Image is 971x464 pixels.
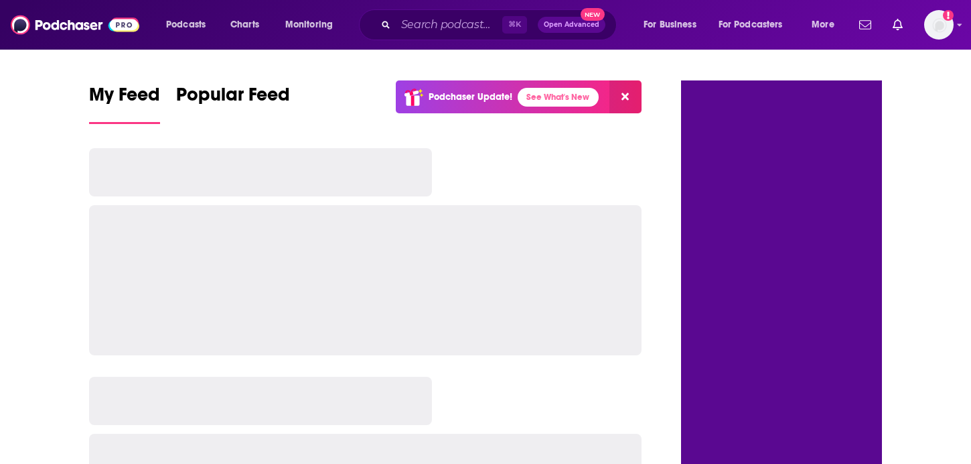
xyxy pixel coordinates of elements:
img: User Profile [924,10,954,40]
span: More [812,15,834,34]
span: Charts [230,15,259,34]
span: Open Advanced [544,21,599,28]
button: open menu [276,14,350,36]
img: Podchaser - Follow, Share and Rate Podcasts [11,12,139,38]
input: Search podcasts, credits, & more... [396,14,502,36]
div: Search podcasts, credits, & more... [372,9,629,40]
a: Popular Feed [176,83,290,124]
button: open menu [802,14,851,36]
button: Open AdvancedNew [538,17,605,33]
a: Charts [222,14,267,36]
span: New [581,8,605,21]
a: My Feed [89,83,160,124]
span: Popular Feed [176,83,290,114]
span: Logged in as JamesRod2024 [924,10,954,40]
button: open menu [634,14,713,36]
button: open menu [157,14,223,36]
p: Podchaser Update! [429,91,512,103]
span: Monitoring [285,15,333,34]
a: Show notifications dropdown [854,13,877,36]
a: Show notifications dropdown [887,13,908,36]
span: My Feed [89,83,160,114]
span: ⌘ K [502,16,527,34]
span: For Podcasters [719,15,783,34]
span: For Business [644,15,696,34]
button: open menu [710,14,802,36]
button: Show profile menu [924,10,954,40]
span: Podcasts [166,15,206,34]
a: See What's New [518,88,599,107]
svg: Add a profile image [943,10,954,21]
